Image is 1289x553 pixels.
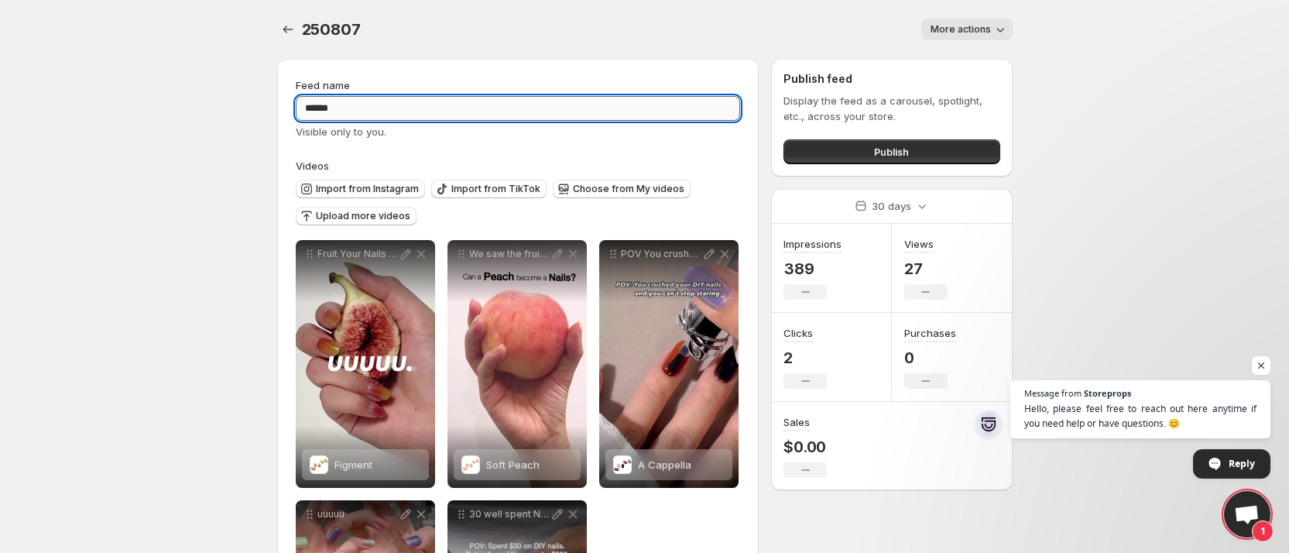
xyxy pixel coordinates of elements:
p: 30 well spent Nails that sparkle confidence that glows and 270 left for a little weekend luxury B... [469,508,550,520]
div: POV You crushed your DIY nails and you cant stop staring Video by nailsbydan_scg Special thanks t... [599,240,739,488]
a: Open chat [1224,491,1270,538]
p: 30 days [872,198,911,214]
p: We saw the fruit nail trend and took it way too seriously Yes thats a real peach Yes its now a na... [469,248,550,260]
span: 1 [1252,520,1274,542]
h3: Views [904,236,934,252]
span: Visible only to you. [296,125,386,138]
span: 250807 [302,20,361,39]
h3: Sales [783,414,810,430]
h3: Purchases [904,325,956,341]
p: POV You crushed your DIY nails and you cant stop staring Video by nailsbydan_scg Special thanks t... [621,248,701,260]
button: Publish [783,139,999,164]
p: uuuuu [317,508,398,520]
p: 389 [783,259,842,278]
img: A Cappella [613,455,632,474]
span: Hello, please feel free to reach out here anytime if you need help or have questions. 😊 [1024,401,1256,431]
p: Display the feed as a carousel, spotlight, etc., across your store. [783,93,999,124]
img: Figment [310,455,328,474]
span: Message from [1024,389,1082,397]
button: Settings [277,19,299,40]
span: Soft Peach [486,459,540,471]
span: More actions [931,23,991,36]
p: $0.00 [783,438,827,456]
span: Figment [334,459,372,471]
span: Videos [296,160,329,172]
button: Import from Instagram [296,180,425,198]
button: Choose from My videos [553,180,691,198]
span: Feed name [296,79,350,91]
img: Soft Peach [461,455,480,474]
h3: Impressions [783,236,842,252]
span: Reply [1229,450,1255,477]
p: 2 [783,349,827,367]
button: More actions [921,19,1013,40]
span: Storeprops [1084,389,1131,397]
button: Import from TikTok [431,180,547,198]
p: 0 [904,349,956,367]
span: Choose from My videos [573,183,684,195]
div: Fruit Your Nails Fig peach grape the fruit nails youve been saving We made them real Glossy finis... [296,240,435,488]
p: Fruit Your Nails Fig peach grape the fruit nails youve been saving We made them real Glossy finis... [317,248,398,260]
p: 27 [904,259,948,278]
h2: Publish feed [783,71,999,87]
span: Upload more videos [316,210,410,222]
span: Publish [874,144,909,160]
span: A Cappella [638,459,691,471]
button: Upload more videos [296,207,417,225]
div: We saw the fruit nail trend and took it way too seriously Yes thats a real peach Yes its now a na... [447,240,587,488]
span: Import from Instagram [316,183,419,195]
span: Import from TikTok [451,183,540,195]
h3: Clicks [783,325,813,341]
